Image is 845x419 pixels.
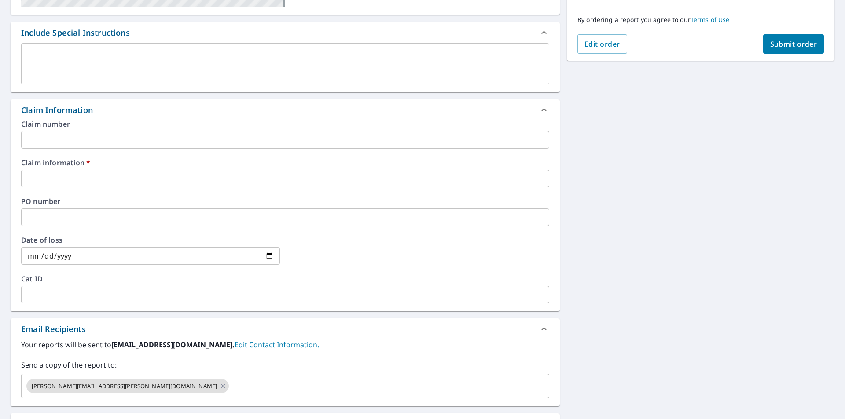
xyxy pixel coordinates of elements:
[111,340,235,350] b: [EMAIL_ADDRESS][DOMAIN_NAME].
[26,379,229,393] div: [PERSON_NAME][EMAIL_ADDRESS][PERSON_NAME][DOMAIN_NAME]
[21,159,549,166] label: Claim information
[577,16,824,24] p: By ordering a report you agree to our
[235,340,319,350] a: EditContactInfo
[21,339,549,350] label: Your reports will be sent to
[770,39,817,49] span: Submit order
[21,275,549,282] label: Cat ID
[26,382,222,390] span: [PERSON_NAME][EMAIL_ADDRESS][PERSON_NAME][DOMAIN_NAME]
[11,22,560,43] div: Include Special Instructions
[21,237,280,244] label: Date of loss
[584,39,620,49] span: Edit order
[21,27,130,39] div: Include Special Instructions
[21,120,549,128] label: Claim number
[763,34,824,54] button: Submit order
[11,318,560,339] div: Email Recipients
[21,360,549,370] label: Send a copy of the report to:
[21,323,86,335] div: Email Recipients
[577,34,627,54] button: Edit order
[11,99,560,120] div: Claim Information
[691,15,730,24] a: Terms of Use
[21,104,93,116] div: Claim Information
[21,198,549,205] label: PO number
